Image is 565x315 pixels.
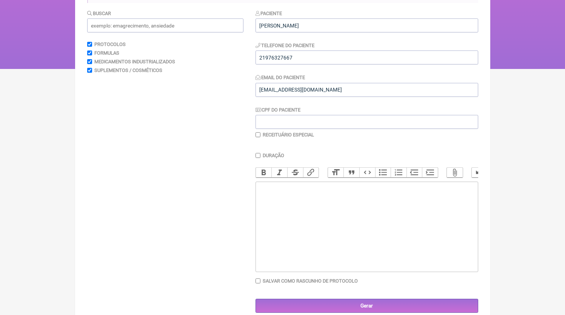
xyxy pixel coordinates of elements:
[256,168,272,177] button: Bold
[263,278,358,284] label: Salvar como rascunho de Protocolo
[263,153,284,158] label: Duração
[287,168,303,177] button: Strikethrough
[87,18,243,32] input: exemplo: emagrecimento, ansiedade
[256,75,305,80] label: Email do Paciente
[256,107,301,113] label: CPF do Paciente
[391,168,406,177] button: Numbers
[87,11,111,16] label: Buscar
[94,67,162,73] label: Suplementos / Cosméticos
[343,168,359,177] button: Quote
[303,168,319,177] button: Link
[472,168,488,177] button: Undo
[375,168,391,177] button: Bullets
[94,41,126,47] label: Protocolos
[256,299,478,313] input: Gerar
[406,168,422,177] button: Decrease Level
[447,168,463,177] button: Attach Files
[271,168,287,177] button: Italic
[263,132,314,138] label: Receituário Especial
[94,50,119,56] label: Formulas
[422,168,438,177] button: Increase Level
[328,168,344,177] button: Heading
[256,11,282,16] label: Paciente
[256,43,315,48] label: Telefone do Paciente
[94,59,175,64] label: Medicamentos Industrializados
[359,168,375,177] button: Code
